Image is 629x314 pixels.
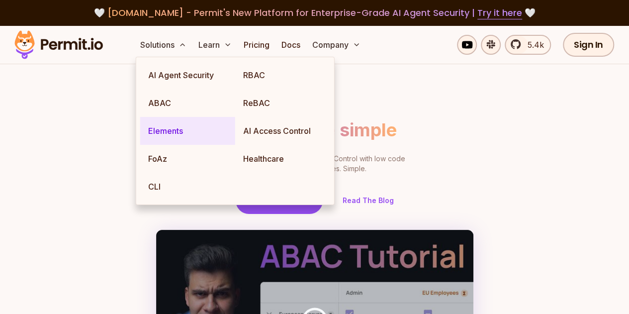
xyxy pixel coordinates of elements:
[140,61,235,89] a: AI Agent Security
[308,35,364,55] button: Company
[277,35,304,55] a: Docs
[505,35,551,55] a: 5.4k
[522,39,544,51] span: 5.4k
[343,196,394,206] a: Read The Blog
[24,6,605,20] div: 🤍 🤍
[477,6,522,19] a: Try it here
[235,117,330,145] a: AI Access Control
[563,33,614,57] a: Sign In
[140,117,235,145] a: Elements
[140,173,235,201] a: CLI
[235,61,330,89] a: RBAC
[240,35,273,55] a: Pricing
[136,35,190,55] button: Solutions
[235,145,330,173] a: Healthcare
[235,89,330,117] a: ReBAC
[194,35,236,55] button: Learn
[140,145,235,173] a: FoAz
[107,6,522,19] span: [DOMAIN_NAME] - Permit's New Platform for Enterprise-Grade AI Agent Security |
[10,28,107,62] img: Permit logo
[140,89,235,117] a: ABAC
